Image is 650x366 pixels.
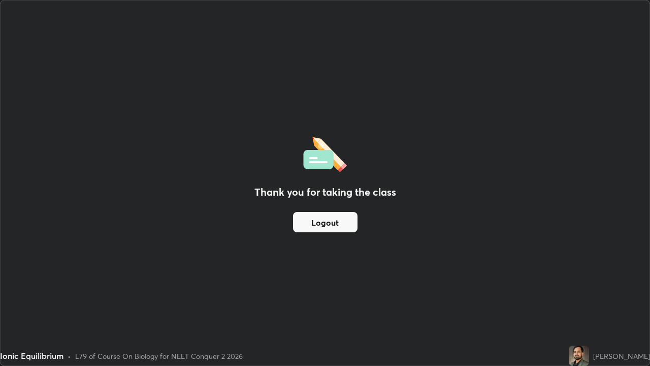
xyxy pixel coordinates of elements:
[75,351,243,361] div: L79 of Course On Biology for NEET Conquer 2 2026
[293,212,357,232] button: Logout
[593,351,650,361] div: [PERSON_NAME]
[569,346,589,366] img: c6f1f51b65ab405e8839512a486be057.jpg
[68,351,71,361] div: •
[303,134,347,172] img: offlineFeedback.1438e8b3.svg
[254,185,396,200] h2: Thank you for taking the class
